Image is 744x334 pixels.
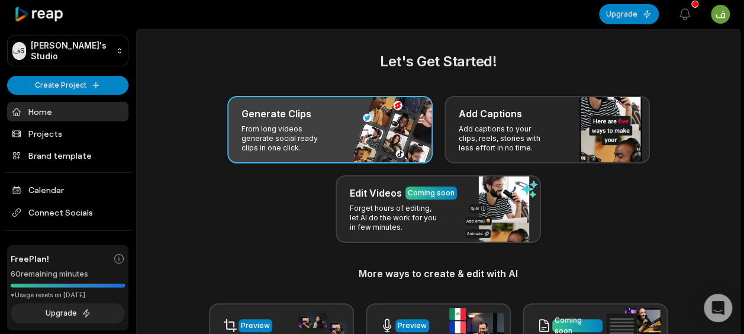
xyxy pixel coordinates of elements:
p: [PERSON_NAME]'s Studio [31,40,111,62]
a: Calendar [7,180,128,200]
button: Create Project [7,76,128,95]
p: Forget hours of editing, let AI do the work for you in few minutes. [350,204,442,232]
div: Preview [398,320,427,331]
h3: More ways to create & edit with AI [151,266,726,281]
p: Add captions to your clips, reels, stories with less effort in no time. [459,124,550,153]
div: *Usage resets on [DATE] [11,291,125,300]
h3: Generate Clips [241,107,311,121]
p: From long videos generate social ready clips in one click. [241,124,333,153]
button: Upgrade [11,303,125,323]
a: Projects [7,124,128,143]
span: Connect Socials [7,202,128,223]
span: Free Plan! [11,252,49,265]
div: Coming soon [408,188,455,198]
button: Upgrade [599,4,659,24]
div: Preview [241,320,270,331]
a: Brand template [7,146,128,165]
a: Home [7,102,128,121]
h2: Let's Get Started! [151,51,726,72]
div: فS [12,42,26,60]
h3: Edit Videos [350,186,402,200]
h3: Add Captions [459,107,522,121]
div: 60 remaining minutes [11,268,125,280]
div: Open Intercom Messenger [704,294,732,322]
